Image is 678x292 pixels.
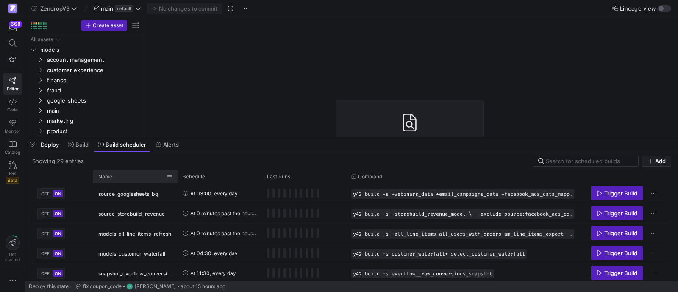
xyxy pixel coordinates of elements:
a: PRsBeta [3,158,22,187]
span: Beta [6,177,19,184]
span: Lineage view [620,5,656,12]
button: Build scheduler [94,137,150,152]
span: ON [55,271,61,276]
div: Press SPACE to select this row. [32,243,668,263]
span: account management [47,55,139,65]
span: ON [55,231,61,236]
button: Trigger Build [591,206,643,220]
span: PRs [9,171,16,176]
div: Showing 29 entries [32,158,84,164]
span: Build scheduler [106,141,146,148]
span: Deploy [41,141,59,148]
div: Press SPACE to select this row. [32,184,668,203]
span: about 15 hours ago [181,284,225,289]
div: Press SPACE to select this row. [29,34,141,44]
button: Alerts [152,137,183,152]
span: marketing [47,116,139,126]
div: Press SPACE to select this row. [32,223,668,243]
span: At 11:30, every day [190,263,236,283]
button: Getstarted [3,232,22,265]
span: Get started [5,252,20,262]
button: 668 [3,20,22,36]
span: Create asset [93,22,123,28]
span: customer experience [47,65,139,75]
div: Press SPACE to select this row. [29,116,141,126]
img: https://storage.googleapis.com/y42-prod-data-exchange/images/qZXOSqkTtPuVcXVzF40oUlM07HVTwZXfPK0U... [8,4,17,13]
div: Press SPACE to select this row. [29,44,141,55]
span: Catalog [5,150,20,155]
button: Trigger Build [591,266,643,280]
span: finance [47,75,139,85]
span: At 0 minutes past the hour, every 2 hours, between 01:00 and 23:59, every day [190,223,257,243]
a: Catalog [3,137,22,158]
button: ZendropV3 [29,3,79,14]
span: y42 build -s customer_waterfall+ select_customer_waterfall [353,251,525,257]
span: Command [358,174,382,180]
button: Trigger Build [591,186,643,200]
div: TH [126,283,133,290]
span: ON [55,211,61,216]
span: OFF [41,231,50,236]
span: Code [7,107,18,112]
span: Last Runs [267,174,290,180]
span: At 04:30, every day [190,243,238,263]
span: snapshot_everflow_conversions [98,264,172,284]
div: Press SPACE to select this row. [32,263,668,283]
span: source_googlesheets_bq [98,184,158,204]
span: Trigger Build [604,270,637,276]
span: main [101,5,113,12]
div: Press SPACE to select this row. [32,203,668,223]
span: Alerts [163,141,179,148]
span: OFF [41,251,50,256]
span: Trigger Build [604,250,637,256]
a: Editor [3,73,22,95]
span: Trigger Build [604,190,637,197]
span: models_customer_waterfall [98,244,165,264]
button: Create asset [81,20,127,31]
span: google_sheets [47,96,139,106]
span: Build [75,141,89,148]
span: fix coupon_code [83,284,122,289]
span: source_storebuild_revenue [98,204,165,224]
span: ON [55,191,61,196]
span: Schedule [183,174,205,180]
span: fraud [47,86,139,95]
div: Press SPACE to select this row. [29,106,141,116]
button: Trigger Build [591,246,643,260]
span: ON [55,251,61,256]
span: Editor [7,86,19,91]
span: At 03:00, every day [190,184,238,203]
span: models_all_line_items_refresh [98,224,171,244]
div: Press SPACE to select this row. [29,85,141,95]
span: models [40,45,139,55]
a: https://storage.googleapis.com/y42-prod-data-exchange/images/qZXOSqkTtPuVcXVzF40oUlM07HVTwZXfPK0U... [3,1,22,16]
span: y42 build -s +webinars_data +email_campaigns_data +facebook_ads_data_mapping +influencers_payment... [353,191,572,197]
div: Press SPACE to select this row. [29,75,141,85]
div: All assets [31,36,53,42]
span: [PERSON_NAME] [135,284,176,289]
span: y42 build -s +all_line_items all_users_with_orders am_line_items_export --exclude all_line_items_... [353,231,572,237]
span: product [47,126,139,136]
div: 668 [9,21,22,28]
button: Trigger Build [591,226,643,240]
div: Press SPACE to select this row. [29,55,141,65]
div: Press SPACE to select this row. [29,95,141,106]
div: Press SPACE to select this row. [29,65,141,75]
div: Press SPACE to select this row. [29,126,141,136]
span: ZendropV3 [40,5,69,12]
span: OFF [41,211,50,216]
span: y42 build -s everflow__raw_conversions_snapshot [353,271,492,277]
span: OFF [41,191,50,196]
span: Add [655,158,666,164]
span: At 0 minutes past the hour, every 4 hours, every day [190,203,257,223]
a: Code [3,95,22,116]
span: y42 build -s +storebuild_revenue_model \ --exclude source:facebook_ads_cdata \ --exclude source:P... [353,211,572,217]
span: Monitor [5,128,20,133]
a: Monitor [3,116,22,137]
span: main [47,106,139,116]
span: default [115,5,133,12]
button: fix coupon_codeTH[PERSON_NAME]about 15 hours ago [73,281,228,292]
span: Name [98,174,112,180]
span: Trigger Build [604,210,637,217]
button: Build [64,137,92,152]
